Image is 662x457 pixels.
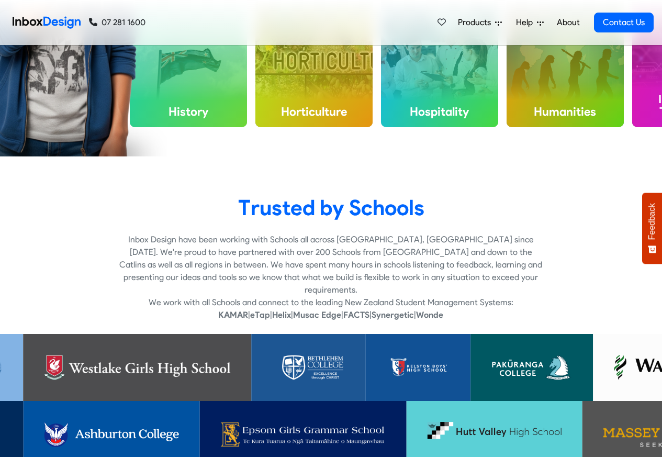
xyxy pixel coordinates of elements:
[416,310,443,320] strong: Wonde
[250,310,270,320] strong: eTap
[381,96,498,127] h4: Hospitality
[454,12,506,33] a: Products
[130,96,247,127] h4: History
[642,193,662,264] button: Feedback - Show survey
[8,194,654,221] heading: Trusted by Schools
[428,422,562,447] img: Hutt Valley High School
[44,355,230,380] img: Westlake Girls’ High School
[594,13,654,32] a: Contact Us
[458,16,495,29] span: Products
[554,12,582,33] a: About
[272,310,291,320] strong: Helix
[293,310,341,320] strong: Musac Edge
[118,296,544,309] p: We work with all Schools and connect to the leading New Zealand Student Management Systems:
[118,233,544,296] p: Inbox Design have been working with Schools all across [GEOGRAPHIC_DATA], [GEOGRAPHIC_DATA] since...
[372,310,414,320] strong: Synergetic
[343,310,369,320] strong: FACTS
[516,16,537,29] span: Help
[44,422,179,447] img: Ashburton College
[89,16,145,29] a: 07 281 1600
[118,309,544,321] p: | | | | | |
[647,203,657,240] span: Feedback
[255,96,373,127] h4: Horticulture
[221,422,386,447] img: Epsom Girls Grammar School
[218,310,248,320] strong: KAMAR
[507,96,624,127] h4: Humanities
[386,355,450,380] img: Kelston Boys’ High School
[512,12,548,33] a: Help
[491,355,572,380] img: Pakuranga College
[272,355,344,380] img: Bethlehem College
